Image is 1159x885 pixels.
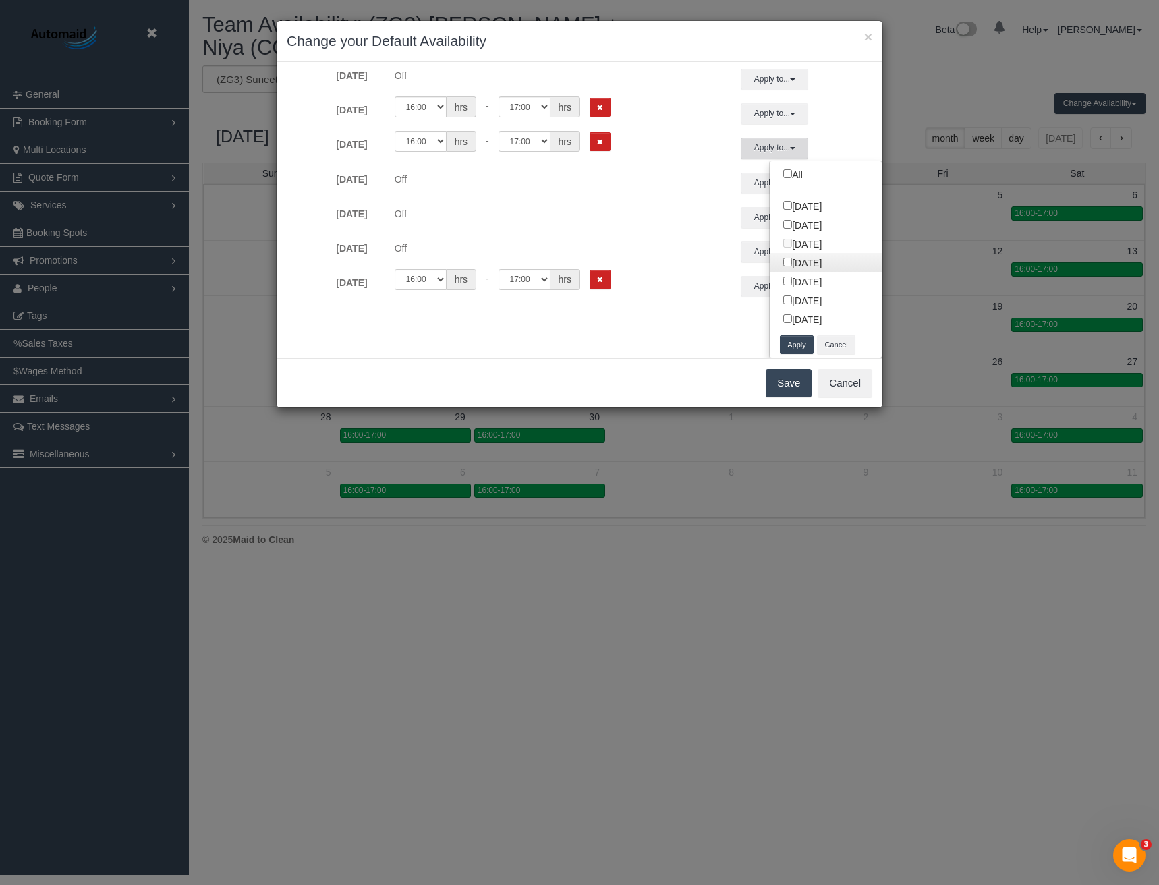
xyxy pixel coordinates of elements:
[1113,839,1146,872] iframe: Intercom live chat
[486,136,489,146] span: -
[741,103,808,124] button: Apply to...
[780,335,814,355] button: Apply
[770,310,882,329] a: [DATE]
[550,131,580,152] span: hrs
[770,215,882,234] a: [DATE]
[770,196,882,215] a: [DATE]
[336,173,367,186] label: [DATE]
[864,30,872,44] button: ×
[287,31,872,51] h3: Change your Default Availability
[741,276,808,297] button: Apply to...
[1141,839,1152,850] span: 3
[770,234,882,253] a: [DATE]
[447,269,476,290] span: hrs
[770,291,882,310] a: [DATE]
[336,69,367,82] label: [DATE]
[336,207,367,221] label: [DATE]
[590,98,611,117] button: Remove Shift
[817,335,855,355] button: Cancel
[741,173,808,194] button: Apply to...
[590,132,611,152] button: Remove Shift
[336,276,367,289] label: [DATE]
[741,138,808,159] button: Apply to...
[550,269,580,290] span: hrs
[336,138,367,151] label: [DATE]
[741,241,808,262] button: Apply to...
[770,165,882,183] a: All
[395,208,407,219] span: Off
[486,273,489,284] span: -
[395,243,407,254] span: Off
[486,101,489,111] span: -
[395,70,407,81] span: Off
[770,253,882,272] a: [DATE]
[395,174,407,185] span: Off
[590,270,611,289] button: Remove Shift
[818,369,872,397] button: Cancel
[770,272,882,291] a: [DATE]
[277,21,882,407] sui-modal: Change your Default Availability
[336,241,367,255] label: [DATE]
[550,96,580,117] span: hrs
[766,369,812,397] button: Save
[447,96,476,117] span: hrs
[741,69,808,90] button: Apply to...
[741,207,808,228] button: Apply to...
[336,103,367,117] label: [DATE]
[447,131,476,152] span: hrs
